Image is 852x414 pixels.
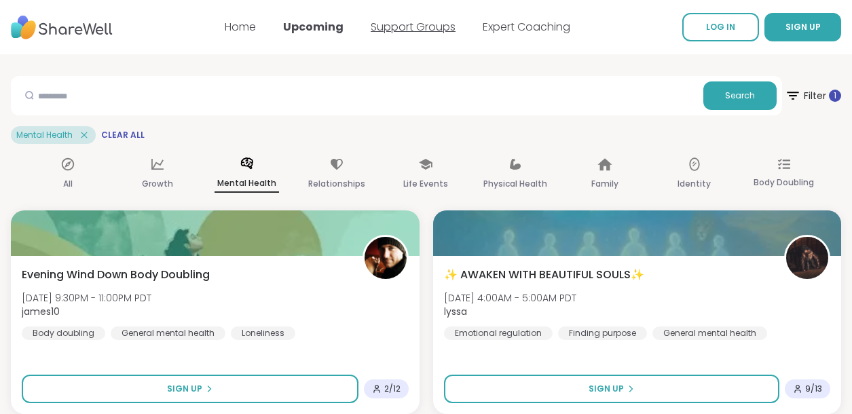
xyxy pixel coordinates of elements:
button: Search [703,81,777,110]
span: ✨ AWAKEN WITH BEAUTIFUL SOULS✨ [444,267,644,283]
span: Search [725,90,755,102]
span: 9 / 13 [805,383,822,394]
img: james10 [365,237,407,279]
div: Body doubling [22,326,105,340]
a: LOG IN [682,13,759,41]
p: Relationships [308,176,365,192]
a: Support Groups [371,19,456,35]
span: Clear All [101,130,145,140]
a: Home [225,19,256,35]
img: lyssa [786,237,828,279]
span: Sign Up [167,383,202,395]
p: Growth [142,176,173,192]
p: Body Doubling [754,174,814,191]
button: Filter 1 [785,76,841,115]
p: All [63,176,73,192]
b: lyssa [444,305,467,318]
p: Mental Health [215,175,279,193]
span: 2 / 12 [384,383,401,394]
p: Physical Health [483,176,547,192]
p: Life Events [403,176,448,192]
div: Emotional regulation [444,326,553,340]
span: LOG IN [706,21,735,33]
p: Identity [678,176,711,192]
p: Family [591,176,618,192]
a: Expert Coaching [483,19,570,35]
span: [DATE] 4:00AM - 5:00AM PDT [444,291,576,305]
a: Upcoming [283,19,344,35]
img: ShareWell Nav Logo [11,9,113,46]
b: james10 [22,305,60,318]
span: Mental Health [16,130,73,140]
span: Filter [785,79,841,112]
span: Evening Wind Down Body Doubling [22,267,210,283]
span: 1 [834,90,836,102]
button: Sign Up [444,375,780,403]
button: SIGN UP [764,13,841,41]
div: Finding purpose [558,326,647,340]
span: [DATE] 9:30PM - 11:00PM PDT [22,291,151,305]
div: Loneliness [231,326,295,340]
div: General mental health [111,326,225,340]
div: General mental health [652,326,767,340]
span: Sign Up [589,383,624,395]
span: SIGN UP [785,21,821,33]
button: Sign Up [22,375,358,403]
